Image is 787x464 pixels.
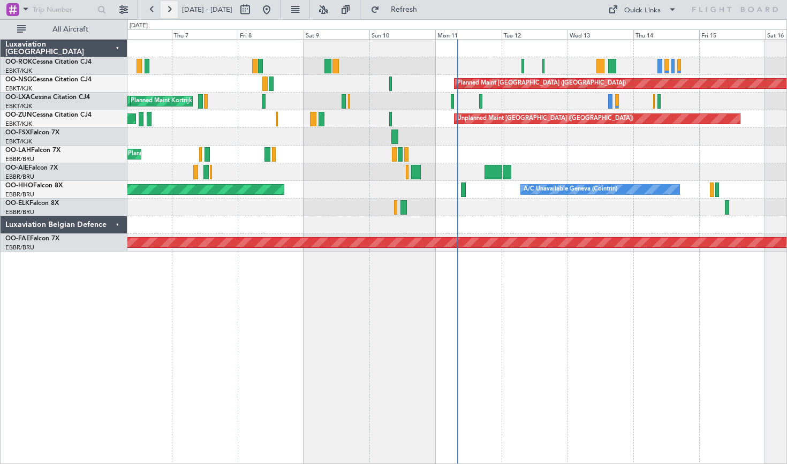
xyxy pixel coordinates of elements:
[5,112,92,118] a: OO-ZUNCessna Citation CJ4
[5,94,31,101] span: OO-LXA
[5,138,32,146] a: EBKT/KJK
[5,244,34,252] a: EBBR/BRU
[5,85,32,93] a: EBKT/KJK
[12,21,116,38] button: All Aircraft
[128,146,322,162] div: Planned Maint [GEOGRAPHIC_DATA] ([GEOGRAPHIC_DATA] National)
[5,59,32,65] span: OO-ROK
[5,67,32,75] a: EBKT/KJK
[5,112,32,118] span: OO-ZUN
[369,29,435,39] div: Sun 10
[5,200,59,207] a: OO-ELKFalcon 8X
[182,5,232,14] span: [DATE] - [DATE]
[5,77,32,83] span: OO-NSG
[382,6,427,13] span: Refresh
[5,200,29,207] span: OO-ELK
[5,173,34,181] a: EBBR/BRU
[5,235,30,242] span: OO-FAE
[5,235,59,242] a: OO-FAEFalcon 7X
[502,29,567,39] div: Tue 12
[5,94,90,101] a: OO-LXACessna Citation CJ4
[5,182,33,189] span: OO-HHO
[435,29,501,39] div: Mon 11
[5,120,32,128] a: EBKT/KJK
[5,165,58,171] a: OO-AIEFalcon 7X
[28,26,113,33] span: All Aircraft
[5,191,34,199] a: EBBR/BRU
[5,130,30,136] span: OO-FSX
[172,29,238,39] div: Thu 7
[457,111,633,127] div: Unplanned Maint [GEOGRAPHIC_DATA] ([GEOGRAPHIC_DATA])
[5,165,28,171] span: OO-AIE
[5,130,59,136] a: OO-FSXFalcon 7X
[33,2,94,18] input: Trip Number
[366,1,430,18] button: Refresh
[624,5,661,16] div: Quick Links
[5,59,92,65] a: OO-ROKCessna Citation CJ4
[5,208,34,216] a: EBBR/BRU
[130,21,148,31] div: [DATE]
[457,75,626,92] div: Planned Maint [GEOGRAPHIC_DATA] ([GEOGRAPHIC_DATA])
[5,77,92,83] a: OO-NSGCessna Citation CJ4
[5,155,34,163] a: EBBR/BRU
[5,102,32,110] a: EBKT/KJK
[238,29,304,39] div: Fri 8
[633,29,699,39] div: Thu 14
[567,29,633,39] div: Wed 13
[5,147,31,154] span: OO-LAH
[524,181,617,197] div: A/C Unavailable Geneva (Cointrin)
[699,29,765,39] div: Fri 15
[603,1,682,18] button: Quick Links
[5,182,63,189] a: OO-HHOFalcon 8X
[5,147,60,154] a: OO-LAHFalcon 7X
[304,29,369,39] div: Sat 9
[106,29,172,39] div: Wed 6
